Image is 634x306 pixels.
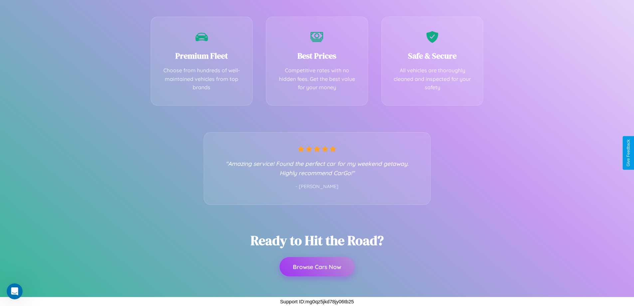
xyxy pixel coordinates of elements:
[392,66,473,92] p: All vehicles are thoroughly cleaned and inspected for your safety
[161,66,243,92] p: Choose from hundreds of well-maintained vehicles from top brands
[161,50,243,61] h3: Premium Fleet
[7,283,23,299] iframe: Intercom live chat
[392,50,473,61] h3: Safe & Secure
[276,50,358,61] h3: Best Prices
[276,66,358,92] p: Competitive rates with no hidden fees. Get the best value for your money
[217,182,417,191] p: - [PERSON_NAME]
[626,140,631,166] div: Give Feedback
[217,159,417,177] p: "Amazing service! Found the perfect car for my weekend getaway. Highly recommend CarGo!"
[251,231,384,249] h2: Ready to Hit the Road?
[280,257,354,276] button: Browse Cars Now
[280,297,354,306] p: Support ID: mg0qz5jkd78jy06tb25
